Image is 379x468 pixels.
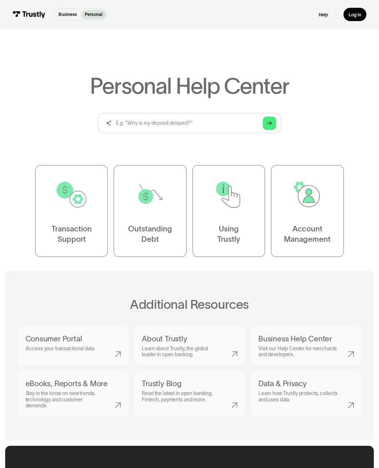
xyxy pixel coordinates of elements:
input: search [98,113,281,133]
p: Read the latest in open banking, Fintech, payments and more. [142,391,222,403]
h3: Business Help Center [258,334,354,344]
h3: eBooks, Reports & More [25,379,121,388]
div: Log in [349,12,361,18]
p: Personal [85,11,103,18]
a: Help [319,12,328,18]
a: About TrustlyLearn about Trustly, the global leader in open banking. [134,327,245,365]
aside: Language selected: English (United States) [7,458,44,465]
a: Business [55,10,81,19]
a: TransactionSupport [35,165,108,257]
ul: Language list [15,458,44,465]
a: Personal [81,10,107,19]
a: Consumer PortalAccess your transactional data. [18,327,128,365]
a: Data & PrivacyLearn how Trustly protects, collects and uses data. [251,372,361,417]
div: Using Trustly [217,224,240,244]
form: Search [98,113,281,133]
p: Access your transactional data. [25,346,95,352]
h2: Additional Resources [18,298,361,312]
a: Trustly BlogRead the latest in open banking, Fintech, payments and more. [134,372,245,417]
p: Learn how Trustly protects, collects and uses data. [258,391,338,403]
img: Trustly Logo [13,11,46,18]
h3: Consumer Portal [25,334,121,344]
h3: Data & Privacy [258,379,354,388]
a: AccountManagement [271,165,343,257]
p: Learn about Trustly, the global leader in open banking. [142,346,222,358]
a: UsingTrustly [192,165,265,257]
div: Outstanding Debt [128,224,172,244]
h3: About Trustly [142,334,237,344]
a: Business Help CenterVisit our Help Center for merchants and developers. [251,327,361,365]
a: eBooks, Reports & MoreStay in the know on new trends, technology and customer demands. [18,372,128,417]
h3: Trustly Blog [142,379,237,388]
div: Transaction Support [51,224,92,244]
p: Stay in the know on new trends, technology and customer demands. [25,391,105,409]
div: Account Management [284,224,331,244]
a: OutstandingDebt [114,165,187,257]
p: Visit our Help Center for merchants and developers. [258,346,338,358]
a: Log in [343,8,366,21]
p: Business [58,11,77,18]
h1: Personal Help Center [90,75,289,97]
